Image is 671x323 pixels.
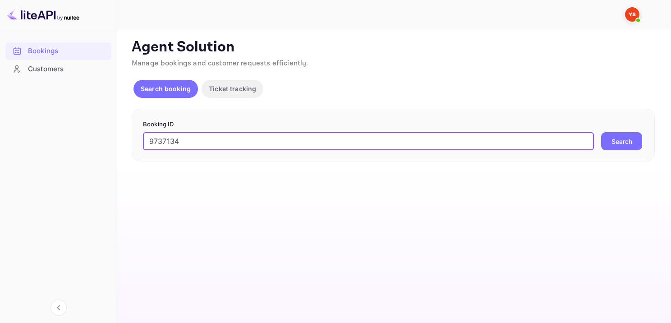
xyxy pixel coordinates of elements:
p: Booking ID [143,120,643,129]
a: Bookings [5,42,111,59]
div: Customers [5,60,111,78]
a: Customers [5,60,111,77]
div: Bookings [5,42,111,60]
p: Search booking [141,84,191,93]
p: Ticket tracking [209,84,256,93]
img: Yandex Support [625,7,639,22]
button: Collapse navigation [51,300,67,316]
img: LiteAPI logo [7,7,79,22]
div: Customers [28,64,107,74]
span: Manage bookings and customer requests efficiently. [132,59,308,68]
div: Bookings [28,46,107,56]
button: Search [601,132,642,150]
p: Agent Solution [132,38,655,56]
input: Enter Booking ID (e.g., 63782194) [143,132,594,150]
